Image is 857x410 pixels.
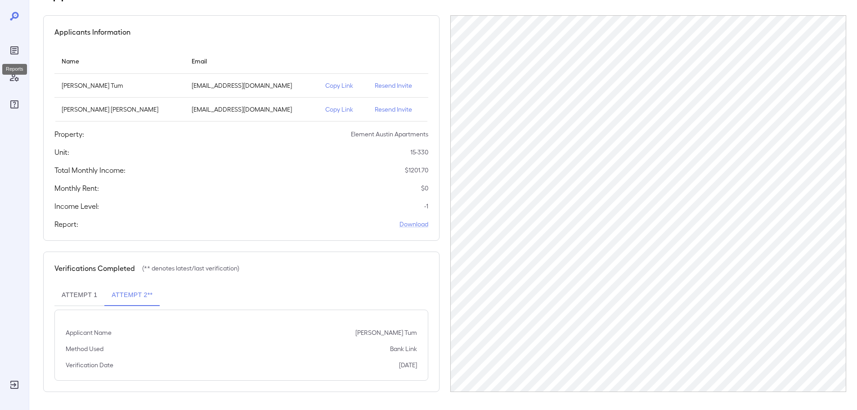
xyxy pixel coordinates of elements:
button: Attempt 1 [54,284,104,306]
div: Reports [7,43,22,58]
h5: Monthly Rent: [54,183,99,194]
div: Manage Users [7,70,22,85]
th: Email [184,48,319,74]
p: Resend Invite [375,81,421,90]
p: [PERSON_NAME] [PERSON_NAME] [62,105,177,114]
p: (** denotes latest/last verification) [142,264,239,273]
p: Bank Link [390,344,417,353]
h5: Verifications Completed [54,263,135,274]
p: Copy Link [325,81,360,90]
h5: Total Monthly Income: [54,165,126,176]
h5: Applicants Information [54,27,130,37]
table: simple table [54,48,428,122]
h5: Property: [54,129,84,140]
p: Verification Date [66,360,113,369]
p: [DATE] [399,360,417,369]
h5: Unit: [54,147,69,158]
p: Element Austin Apartments [351,130,428,139]
p: Resend Invite [375,105,421,114]
h5: Income Level: [54,201,99,212]
p: -1 [424,202,428,211]
h5: Report: [54,219,78,230]
div: Log Out [7,378,22,392]
div: FAQ [7,97,22,112]
p: 15-330 [410,148,428,157]
p: $ 0 [421,184,428,193]
p: [PERSON_NAME] Tum [62,81,177,90]
p: [PERSON_NAME] Tum [355,328,417,337]
p: Copy Link [325,105,360,114]
div: Reports [2,64,27,75]
p: Method Used [66,344,103,353]
a: Download [399,220,428,229]
p: $ 1201.70 [405,166,428,175]
button: Attempt 2** [104,284,160,306]
p: [EMAIL_ADDRESS][DOMAIN_NAME] [192,81,311,90]
p: Applicant Name [66,328,112,337]
th: Name [54,48,184,74]
p: [EMAIL_ADDRESS][DOMAIN_NAME] [192,105,311,114]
